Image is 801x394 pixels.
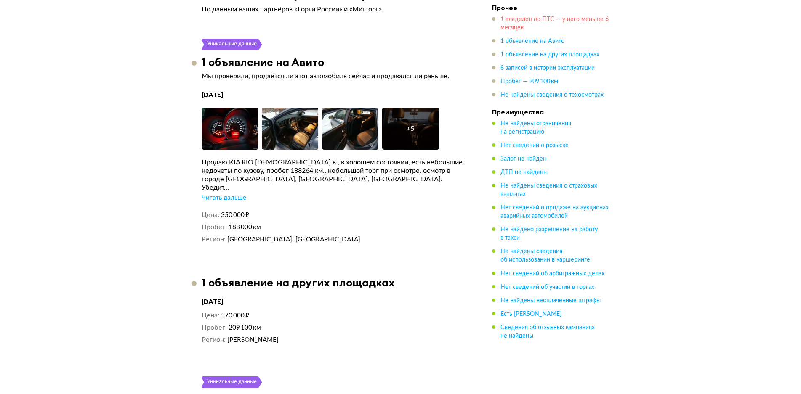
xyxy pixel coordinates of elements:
div: Убедит... [202,183,467,192]
span: Не найдены неоплаченные штрафы [500,297,601,303]
div: Продаю KIA RIO [DEMOGRAPHIC_DATA] в., в хорошем состоянии, есть небольшие недочеты по кузову, про... [202,158,467,183]
img: Car Photo [322,108,379,150]
span: Не найдены сведения о техосмотрах [500,92,604,98]
span: Сведения об отзывных кампаниях не найдены [500,324,595,338]
span: Нет сведений о розыске [500,143,569,148]
span: Не найдены ограничения на регистрацию [500,121,571,135]
span: Не найдены сведения о страховых выплатах [500,183,597,197]
h3: 1 объявление на других площадках [202,276,395,289]
span: 8 записей в истории эксплуатации [500,65,595,71]
img: Car Photo [202,108,258,150]
h4: Прочее [492,3,610,12]
h4: [DATE] [202,90,467,99]
span: [GEOGRAPHIC_DATA], [GEOGRAPHIC_DATA] [227,236,360,243]
dt: Пробег [202,223,227,232]
span: 350 000 ₽ [221,212,249,218]
span: Залог не найден [500,156,546,162]
span: [PERSON_NAME] [227,337,279,343]
div: Уникальные данные [207,376,257,388]
p: Мы проверили, продаётся ли этот автомобиль сейчас и продавался ли раньше. [202,72,467,80]
h4: Преимущества [492,108,610,116]
span: 209 100 км [229,325,261,331]
dt: Пробег [202,323,227,332]
img: Car Photo [262,108,319,150]
span: ДТП не найдены [500,169,548,175]
div: Уникальные данные [207,39,257,50]
span: 1 объявление на других площадках [500,52,599,58]
h3: 1 объявление на Авито [202,56,324,69]
span: Пробег — 209 100 км [500,79,558,85]
span: 1 владелец по ПТС — у него меньше 6 месяцев [500,16,609,31]
span: 570 000 ₽ [221,312,249,319]
span: 188 000 км [229,224,261,230]
span: Нет сведений об участии в торгах [500,284,594,290]
span: Нет сведений о продаже на аукционах аварийных автомобилей [500,205,609,219]
div: + 5 [407,124,414,133]
dt: Цена [202,311,219,320]
div: Читать дальше [202,194,246,202]
dt: Регион [202,336,226,344]
dt: Цена [202,211,219,219]
span: Нет сведений об арбитражных делах [500,270,604,276]
span: 1 объявление на Авито [500,38,564,44]
p: По данным наших партнёров «Торги России» и «Мигторг». [202,5,467,13]
span: Есть [PERSON_NAME] [500,311,561,317]
span: Не найдено разрешение на работу в такси [500,227,598,241]
h4: [DATE] [202,297,467,306]
span: Не найдены сведения об использовании в каршеринге [500,249,590,263]
dt: Регион [202,235,226,244]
